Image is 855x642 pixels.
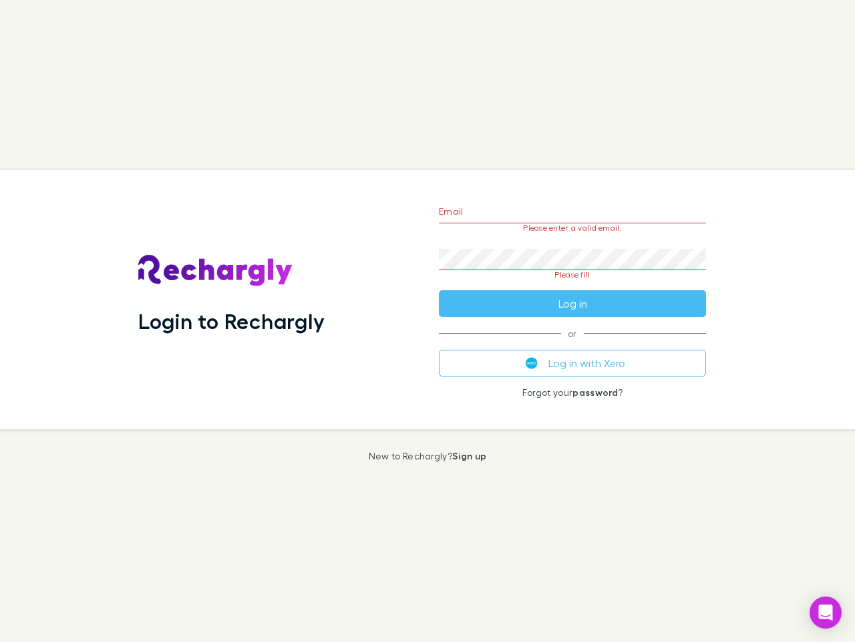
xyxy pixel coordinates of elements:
p: Please fill [439,270,706,280]
a: Sign up [452,450,486,461]
p: Please enter a valid email. [439,223,706,233]
img: Xero's logo [526,357,538,369]
img: Rechargly's Logo [138,255,293,287]
p: New to Rechargly? [369,451,487,461]
button: Log in with Xero [439,350,706,377]
p: Forgot your ? [439,387,706,398]
button: Log in [439,290,706,317]
h1: Login to Rechargly [138,308,325,334]
a: password [572,387,618,398]
div: Open Intercom Messenger [810,597,842,629]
